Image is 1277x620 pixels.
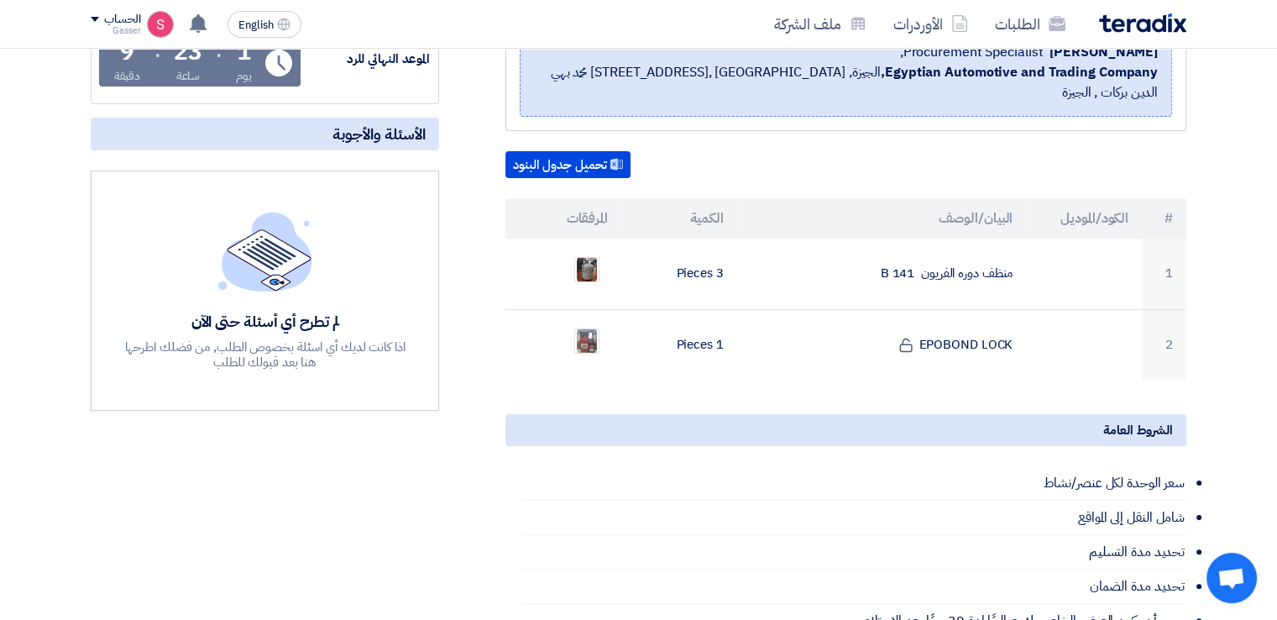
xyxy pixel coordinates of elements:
li: تحديد مدة الضمان [522,570,1186,604]
th: الكمية [621,198,737,239]
div: دقيقة [114,67,140,85]
th: المرفقات [505,198,621,239]
img: unnamed_1748516558010.png [147,11,174,38]
td: EPOBOND LOCK [737,309,1027,381]
div: لم تطرح أي أسئلة حتى الآن [123,312,408,331]
span: English [238,19,274,31]
button: English [228,11,301,38]
td: 1 Pieces [621,309,737,381]
span: الأسئلة والأجوبة [332,124,426,144]
a: الطلبات [981,4,1079,44]
img: empty_state_list.svg [218,212,312,291]
div: 23 [174,40,202,64]
div: الموعد النهائي للرد [304,50,430,69]
span: الجيزة, [GEOGRAPHIC_DATA] ,[STREET_ADDRESS] محمد بهي الدين بركات , الجيزة [534,62,1158,102]
img: _1758631393985.jpeg [575,255,599,285]
li: تحديد مدة التسليم [522,535,1186,570]
li: سعر الوحدة لكل عنصر/نشاط [522,466,1186,501]
a: ملف الشركة [761,4,880,44]
div: يوم [236,67,252,85]
a: الأوردرات [880,4,981,44]
td: 1 [1142,239,1186,310]
div: : [216,35,222,66]
th: الكود/الموديل [1026,198,1142,239]
th: # [1142,198,1186,239]
span: Procurement Specialist, [900,42,1044,62]
div: 9 [120,40,134,64]
td: منظف دوره الفريون 141 B [737,239,1027,310]
li: شامل النقل إلى المواقع [522,501,1186,535]
button: تحميل جدول البنود [505,151,631,178]
span: [PERSON_NAME] [1049,42,1158,62]
td: 2 [1142,309,1186,381]
div: : [154,35,160,66]
div: الحساب [104,13,140,27]
img: Teradix logo [1099,13,1186,33]
div: ساعة [176,67,201,85]
span: الشروط العامة [1103,421,1173,439]
td: 3 Pieces [621,239,737,310]
th: البيان/الوصف [737,198,1027,239]
b: Egyptian Automotive and Trading Company, [881,62,1158,82]
div: اذا كانت لديك أي اسئلة بخصوص الطلب, من فضلك اطرحها هنا بعد قبولك للطلب [123,339,408,370]
div: 1 [237,40,251,64]
div: Open chat [1206,553,1257,603]
div: Gasser [91,26,140,35]
img: _1758631342047.jpg [575,326,599,356]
